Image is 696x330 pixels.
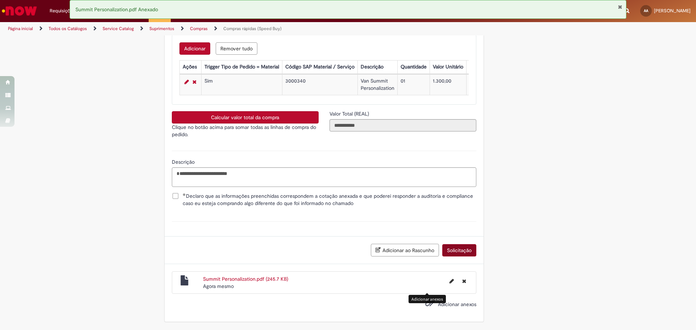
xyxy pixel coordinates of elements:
th: Valor Unitário [430,60,466,74]
th: Valor Total Moeda [466,60,513,74]
button: Excluir Summit Personalization.pdf [458,275,471,287]
a: Editar Linha 1 [183,78,191,86]
img: ServiceNow [1,4,38,18]
span: Somente leitura - Valor Total (REAL) [330,110,370,117]
button: Add a row for Lista de Itens [179,42,210,55]
span: Obrigatório Preenchido [183,193,186,196]
span: Adicionar anexos [438,301,476,308]
a: Compras [190,26,208,32]
ul: Trilhas de página [5,22,459,35]
td: 3000340 [282,75,357,95]
a: Compras rápidas (Speed Buy) [223,26,282,32]
a: Página inicial [8,26,33,32]
span: Summit Personalization.pdf Anexado [75,6,158,13]
p: Clique no botão acima para somar todas as linhas de compra do pedido. [172,124,319,138]
a: Summit Personalization.pdf (245.7 KB) [203,276,288,282]
span: [PERSON_NAME] [654,8,691,14]
a: Suprimentos [149,26,174,32]
th: Trigger Tipo de Pedido = Material [201,60,282,74]
td: Van Summit Personalization [357,75,397,95]
a: Service Catalog [103,26,134,32]
div: Adicionar anexos [409,295,446,303]
span: AA [644,8,648,13]
button: Editar nome de arquivo Summit Personalization.pdf [445,275,458,287]
td: 1.300,00 [430,75,466,95]
button: Calcular valor total da compra [172,111,319,124]
th: Ações [179,60,201,74]
textarea: Descrição [172,167,476,187]
input: Valor Total (REAL) [330,119,476,131]
a: Todos os Catálogos [49,26,87,32]
span: Descrição [172,159,196,165]
td: 1.300,00 [466,75,513,95]
button: Solicitação [442,244,476,256]
td: Sim [201,75,282,95]
td: 01 [397,75,430,95]
th: Código SAP Material / Serviço [282,60,357,74]
span: Declaro que as informações preenchidas correspondem a cotação anexada e que poderei responder a a... [183,192,476,207]
a: Remover linha 1 [191,78,198,86]
th: Quantidade [397,60,430,74]
button: Adicionar ao Rascunho [371,244,439,256]
span: Requisições [50,7,75,14]
button: Fechar Notificação [618,4,622,10]
time: 28/08/2025 14:51:56 [203,283,234,289]
th: Descrição [357,60,397,74]
button: Remove all rows for Lista de Itens [216,42,257,55]
span: Agora mesmo [203,283,234,289]
label: Somente leitura - Valor Total (REAL) [330,110,370,117]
